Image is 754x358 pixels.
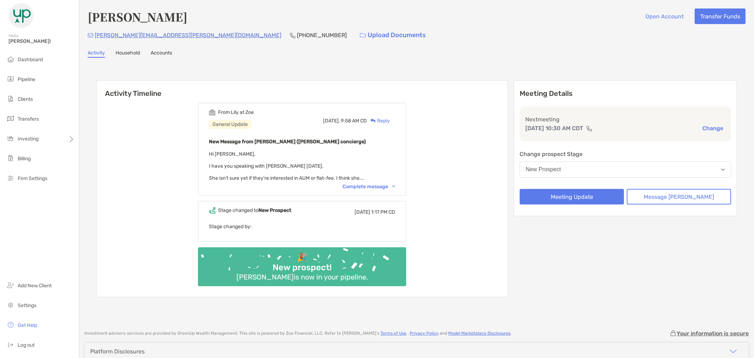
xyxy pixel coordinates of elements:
span: Transfers [18,116,39,122]
p: [PHONE_NUMBER] [297,31,347,40]
p: [PERSON_NAME][EMAIL_ADDRESS][PERSON_NAME][DOMAIN_NAME] [95,31,281,40]
a: Upload Documents [355,28,431,43]
div: General Update [209,120,251,129]
img: Phone Icon [290,33,296,38]
p: Next meeting [525,115,725,124]
div: [PERSON_NAME] is now in your pipeline. [234,273,371,281]
span: [DATE], [323,118,340,124]
div: Complete message [343,184,395,190]
span: Hi [PERSON_NAME], I have you speaking with [PERSON_NAME] [DATE]. She isn't sure yet if they're in... [209,151,364,181]
button: Change [700,125,725,132]
span: 1:17 PM CD [371,209,395,215]
img: pipeline icon [6,75,15,83]
a: Terms of Use [380,331,407,336]
img: Zoe Logo [8,3,34,28]
span: Clients [18,96,33,102]
img: Chevron icon [392,185,395,187]
button: New Prospect [520,161,731,178]
span: [DATE] [355,209,370,215]
div: From Lily at Zoe [218,109,254,115]
img: transfers icon [6,114,15,123]
img: icon arrow [729,347,737,356]
img: Email Icon [88,33,93,37]
button: Transfer Funds [695,8,746,24]
img: Reply icon [370,119,376,123]
button: Meeting Update [520,189,624,204]
span: Get Help [18,322,37,328]
img: Event icon [209,207,216,214]
div: Stage changed to [218,207,291,213]
img: Event icon [209,109,216,116]
a: Accounts [151,50,172,58]
span: Add New Client [18,283,52,289]
h6: Activity Timeline [97,81,508,98]
span: Billing [18,156,31,162]
span: Log out [18,342,35,348]
a: Privacy Policy [410,331,439,336]
img: get-help icon [6,321,15,329]
img: dashboard icon [6,55,15,63]
b: New Message from [PERSON_NAME] ([PERSON_NAME] concierge) [209,139,366,145]
a: Household [116,50,140,58]
img: firm-settings icon [6,174,15,182]
span: Investing [18,136,39,142]
img: investing icon [6,134,15,143]
p: Meeting Details [520,89,731,98]
button: Open Account [640,8,689,24]
p: Change prospect Stage [520,150,731,158]
p: Your information is secure [677,330,749,337]
div: New Prospect [526,166,561,173]
img: button icon [360,33,366,38]
div: Reply [367,117,390,125]
div: 🎉 [294,252,310,262]
img: Open dropdown arrow [721,168,725,171]
img: settings icon [6,301,15,309]
span: Dashboard [18,57,43,63]
img: billing icon [6,154,15,162]
img: logout icon [6,340,15,349]
div: New prospect! [270,262,334,273]
h4: [PERSON_NAME] [88,8,187,25]
img: Confetti [198,247,406,280]
span: [PERSON_NAME]! [8,38,75,44]
a: Activity [88,50,105,58]
p: [DATE] 10:30 AM CDT [525,124,583,133]
button: Message [PERSON_NAME] [627,189,731,204]
img: add_new_client icon [6,281,15,289]
div: Platform Disclosures [90,348,145,355]
p: Stage changed by: [209,222,395,231]
b: New Prospect [258,207,291,213]
p: Investment advisory services are provided by GreenUp Wealth Management . This site is powered by ... [84,331,512,336]
span: Firm Settings [18,175,47,181]
span: Settings [18,302,36,308]
span: 9:58 AM CD [341,118,367,124]
span: Pipeline [18,76,35,82]
img: clients icon [6,94,15,103]
img: communication type [586,126,592,131]
a: Model Marketplace Disclosures [448,331,510,336]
